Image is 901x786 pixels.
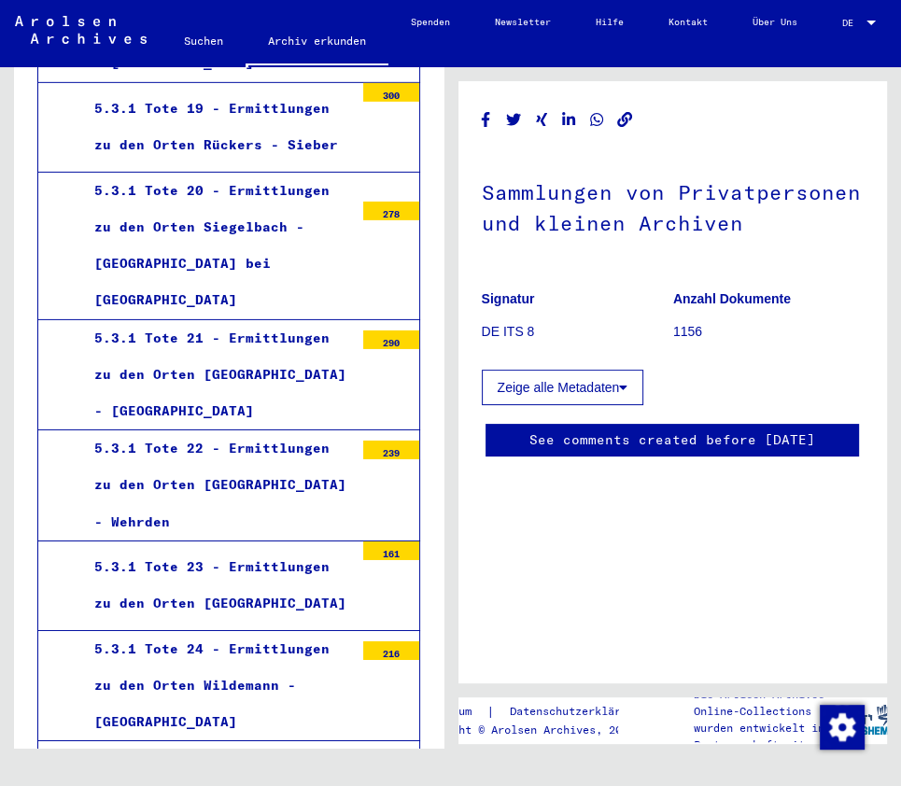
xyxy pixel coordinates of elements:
div: 300 [363,83,419,102]
div: 278 [363,202,419,220]
div: 5.3.1 Tote 21 - Ermittlungen zu den Orten [GEOGRAPHIC_DATA] - [GEOGRAPHIC_DATA] [80,320,354,430]
div: 5.3.1 Tote 19 - Ermittlungen zu den Orten Rückers - Sieber [80,91,354,163]
b: Signatur [482,291,535,306]
div: 5.3.1 Tote 20 - Ermittlungen zu den Orten Siegelbach - [GEOGRAPHIC_DATA] bei [GEOGRAPHIC_DATA] [80,173,354,319]
div: 239 [363,441,419,459]
a: Datenschutzerklärung [495,702,663,722]
p: 1156 [673,322,864,342]
div: 5.3.1 Tote 23 - Ermittlungen zu den Orten [GEOGRAPHIC_DATA] [80,549,354,622]
div: 5.3.1 Tote 24 - Ermittlungen zu den Orten Wildemann - [GEOGRAPHIC_DATA] [80,631,354,741]
div: 290 [363,330,419,349]
div: 216 [363,641,419,660]
button: Share on WhatsApp [587,108,607,132]
span: DE [842,18,863,28]
button: Share on Facebook [476,108,496,132]
p: Die Arolsen Archives Online-Collections [694,686,833,720]
p: DE ITS 8 [482,322,672,342]
button: Copy link [615,108,635,132]
button: Share on Twitter [504,108,524,132]
p: wurden entwickelt in Partnerschaft mit [694,720,833,753]
button: Share on Xing [532,108,552,132]
div: | [413,702,663,722]
p: Copyright © Arolsen Archives, 2021 [413,722,663,738]
h1: Sammlungen von Privatpersonen und kleinen Archiven [482,149,865,262]
img: Arolsen_neg.svg [15,16,147,44]
img: Zustimmung ändern [820,705,865,750]
button: Zeige alle Metadaten [482,370,644,405]
a: Archiv erkunden [246,19,388,67]
b: Anzahl Dokumente [673,291,791,306]
a: See comments created before [DATE] [529,430,815,450]
button: Share on LinkedIn [559,108,579,132]
div: 5.3.1 Tote 22 - Ermittlungen zu den Orten [GEOGRAPHIC_DATA] - Wehrden [80,430,354,540]
a: Suchen [162,19,246,63]
div: 161 [363,541,419,560]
